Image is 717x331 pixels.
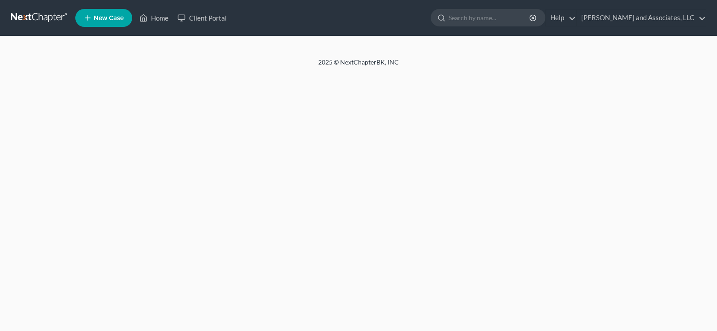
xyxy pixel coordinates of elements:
[94,15,124,21] span: New Case
[449,9,531,26] input: Search by name...
[546,10,576,26] a: Help
[577,10,706,26] a: [PERSON_NAME] and Associates, LLC
[103,58,614,74] div: 2025 © NextChapterBK, INC
[135,10,173,26] a: Home
[173,10,231,26] a: Client Portal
